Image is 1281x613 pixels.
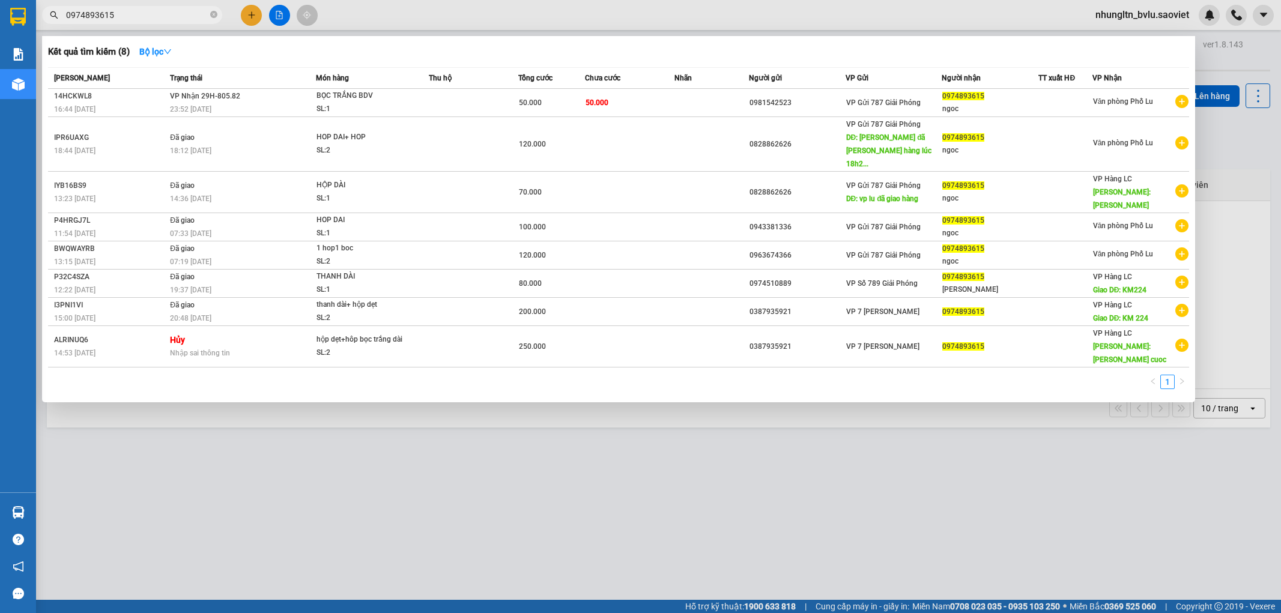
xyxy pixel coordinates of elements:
[12,506,25,519] img: warehouse-icon
[750,340,845,353] div: 0387935921
[170,273,195,281] span: Đã giao
[846,133,931,168] span: DĐ: [PERSON_NAME] đã [PERSON_NAME] hàng lúc 18h2...
[846,195,919,203] span: DĐ: vp lu đã giao hàng
[1093,97,1154,106] span: Văn phòng Phố Lu
[54,74,110,82] span: [PERSON_NAME]
[846,342,919,351] span: VP 7 [PERSON_NAME]
[1175,247,1189,261] span: plus-circle
[1178,378,1186,385] span: right
[1160,375,1175,389] li: 1
[54,299,166,312] div: I3PNI1VI
[1149,378,1157,385] span: left
[316,131,407,144] div: HOP DAI+ HOP
[942,255,1038,268] div: ngoc
[942,92,984,100] span: 0974893615
[316,192,407,205] div: SL: 1
[316,270,407,283] div: THANH DÀI
[170,314,211,322] span: 20:48 [DATE]
[519,188,542,196] span: 70.000
[170,216,195,225] span: Đã giao
[429,74,452,82] span: Thu hộ
[54,180,166,192] div: IYB16BS9
[1175,184,1189,198] span: plus-circle
[1093,329,1132,337] span: VP Hàng LC
[54,214,166,227] div: P4HRGJ7L
[54,314,95,322] span: 15:00 [DATE]
[139,47,172,56] strong: Bộ lọc
[519,279,542,288] span: 80.000
[749,74,782,82] span: Người gửi
[1175,375,1189,389] li: Next Page
[846,120,921,128] span: VP Gửi 787 Giải Phóng
[210,11,217,18] span: close-circle
[750,277,845,290] div: 0974510889
[316,89,407,103] div: BỌC TRẮNG BDV
[170,286,211,294] span: 19:37 [DATE]
[1038,74,1075,82] span: TT xuất HĐ
[1175,276,1189,289] span: plus-circle
[519,98,542,107] span: 50.000
[1092,74,1122,82] span: VP Nhận
[942,342,984,351] span: 0974893615
[674,74,692,82] span: Nhãn
[54,286,95,294] span: 12:22 [DATE]
[846,74,868,82] span: VP Gửi
[1093,188,1151,210] span: [PERSON_NAME]: [PERSON_NAME]
[1093,175,1132,183] span: VP Hàng LC
[54,271,166,283] div: P32C4SZA
[54,229,95,238] span: 11:54 [DATE]
[316,74,349,82] span: Món hàng
[1175,304,1189,317] span: plus-circle
[519,140,546,148] span: 120.000
[316,346,407,360] div: SL: 2
[846,223,921,231] span: VP Gửi 787 Giải Phóng
[750,306,845,318] div: 0387935921
[54,105,95,113] span: 16:44 [DATE]
[130,42,181,61] button: Bộ lọcdown
[13,534,24,545] span: question-circle
[1146,375,1160,389] li: Previous Page
[316,283,407,297] div: SL: 1
[170,74,202,82] span: Trạng thái
[750,97,845,109] div: 0981542523
[54,258,95,266] span: 13:15 [DATE]
[750,221,845,234] div: 0943381336
[316,179,407,192] div: HỘP DÀI
[316,214,407,227] div: HOP DAI
[163,47,172,56] span: down
[12,78,25,91] img: warehouse-icon
[170,349,230,357] span: Nhập sai thông tin
[1175,95,1189,108] span: plus-circle
[846,279,918,288] span: VP Số 789 Giải Phóng
[54,195,95,203] span: 13:23 [DATE]
[1175,339,1189,352] span: plus-circle
[942,103,1038,115] div: ngoc
[316,298,407,312] div: thanh dài+ hộp dẹt
[846,98,921,107] span: VP Gửi 787 Giải Phóng
[1093,139,1154,147] span: Văn phòng Phố Lu
[316,312,407,325] div: SL: 2
[1093,301,1132,309] span: VP Hàng LC
[170,133,195,142] span: Đã giao
[170,301,195,309] span: Đã giao
[1175,219,1189,232] span: plus-circle
[170,244,195,253] span: Đã giao
[316,242,407,255] div: 1 hop1 boc
[942,307,984,316] span: 0974893615
[54,349,95,357] span: 14:53 [DATE]
[170,181,195,190] span: Đã giao
[750,186,845,199] div: 0828862626
[170,229,211,238] span: 07:33 [DATE]
[519,342,546,351] span: 250.000
[1093,222,1154,230] span: Văn phòng Phố Lu
[942,133,984,142] span: 0974893615
[316,333,407,346] div: hộp dẹt+hôp bọc trắng dài
[1093,286,1147,294] span: Giao DĐ: KM224
[942,74,981,82] span: Người nhận
[942,192,1038,205] div: ngoc
[1146,375,1160,389] button: left
[942,227,1038,240] div: ngoc
[942,273,984,281] span: 0974893615
[519,251,546,259] span: 120.000
[316,144,407,157] div: SL: 2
